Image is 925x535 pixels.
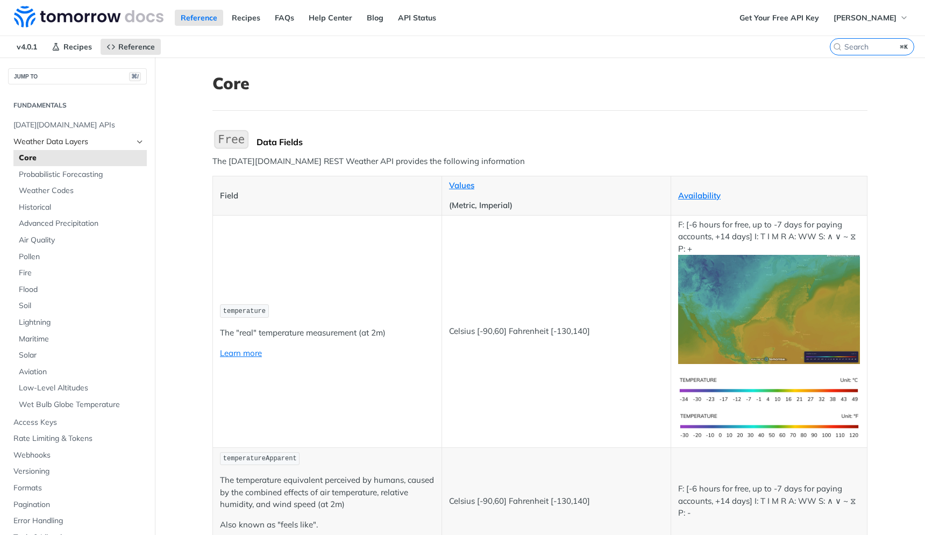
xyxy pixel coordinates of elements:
a: Lightning [13,315,147,331]
a: Advanced Precipitation [13,216,147,232]
a: Historical [13,199,147,216]
span: Weather Data Layers [13,137,133,147]
span: Advanced Precipitation [19,218,144,229]
a: Low-Level Altitudes [13,380,147,396]
a: Help Center [303,10,358,26]
span: Low-Level Altitudes [19,383,144,394]
p: The "real" temperature measurement (at 2m) [220,327,435,339]
a: Availability [678,190,721,201]
a: Weather Codes [13,183,147,199]
a: Error Handling [8,513,147,529]
button: [PERSON_NAME] [828,10,914,26]
a: Solar [13,347,147,363]
a: Versioning [8,463,147,480]
span: Formats [13,483,144,494]
a: API Status [392,10,442,26]
a: Values [449,180,474,190]
a: Soil [13,298,147,314]
span: Historical [19,202,144,213]
svg: Search [833,42,842,51]
span: Fire [19,268,144,279]
a: Reference [101,39,161,55]
p: Celsius [-90,60] Fahrenheit [-130,140] [449,495,664,508]
h2: Fundamentals [8,101,147,110]
span: Expand image [678,420,860,430]
kbd: ⌘K [898,41,911,52]
span: Reference [118,42,155,52]
a: Probabilistic Forecasting [13,167,147,183]
a: FAQs [269,10,300,26]
a: Recipes [46,39,98,55]
span: Rate Limiting & Tokens [13,433,144,444]
a: Pagination [8,497,147,513]
a: [DATE][DOMAIN_NAME] APIs [8,117,147,133]
a: Access Keys [8,415,147,431]
span: [PERSON_NAME] [834,13,896,23]
span: Pagination [13,500,144,510]
span: v4.0.1 [11,39,43,55]
span: Solar [19,350,144,361]
p: The temperature equivalent perceived by humans, caused by the combined effects of air temperature... [220,474,435,511]
span: Core [19,153,144,163]
span: Pollen [19,252,144,262]
span: Versioning [13,466,144,477]
a: Get Your Free API Key [734,10,825,26]
span: Aviation [19,367,144,377]
span: Maritime [19,334,144,345]
a: Core [13,150,147,166]
span: Air Quality [19,235,144,246]
p: F: [-6 hours for free, up to -7 days for paying accounts, +14 days] I: T I M R A: WW S: ∧ ∨ ~ ⧖ P: + [678,219,860,364]
span: Probabilistic Forecasting [19,169,144,180]
button: Hide subpages for Weather Data Layers [136,138,144,146]
a: Webhooks [8,447,147,463]
span: Access Keys [13,417,144,428]
p: The [DATE][DOMAIN_NAME] REST Weather API provides the following information [212,155,867,168]
p: Field [220,190,435,202]
h1: Core [212,74,867,93]
a: Flood [13,282,147,298]
span: Wet Bulb Globe Temperature [19,400,144,410]
a: Pollen [13,249,147,265]
span: Flood [19,284,144,295]
span: Expand image [678,304,860,314]
a: Recipes [226,10,266,26]
a: Wet Bulb Globe Temperature [13,397,147,413]
span: Webhooks [13,450,144,461]
a: Weather Data LayersHide subpages for Weather Data Layers [8,134,147,150]
span: Soil [19,301,144,311]
span: temperature [223,308,266,315]
p: F: [-6 hours for free, up to -7 days for paying accounts, +14 days] I: T I M R A: WW S: ∧ ∨ ~ ⧖ P: - [678,483,860,519]
button: JUMP TO⌘/ [8,68,147,84]
span: ⌘/ [129,72,141,81]
a: Maritime [13,331,147,347]
img: Tomorrow.io Weather API Docs [14,6,163,27]
a: Air Quality [13,232,147,248]
p: Also known as "feels like". [220,519,435,531]
a: Fire [13,265,147,281]
a: Learn more [220,348,262,358]
span: Expand image [678,384,860,394]
a: Rate Limiting & Tokens [8,431,147,447]
p: Celsius [-90,60] Fahrenheit [-130,140] [449,325,664,338]
span: Recipes [63,42,92,52]
a: Formats [8,480,147,496]
p: (Metric, Imperial) [449,199,664,212]
a: Blog [361,10,389,26]
span: temperatureApparent [223,455,297,462]
a: Reference [175,10,223,26]
div: Data Fields [257,137,867,147]
span: Error Handling [13,516,144,526]
span: Lightning [19,317,144,328]
span: [DATE][DOMAIN_NAME] APIs [13,120,144,131]
a: Aviation [13,364,147,380]
span: Weather Codes [19,186,144,196]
